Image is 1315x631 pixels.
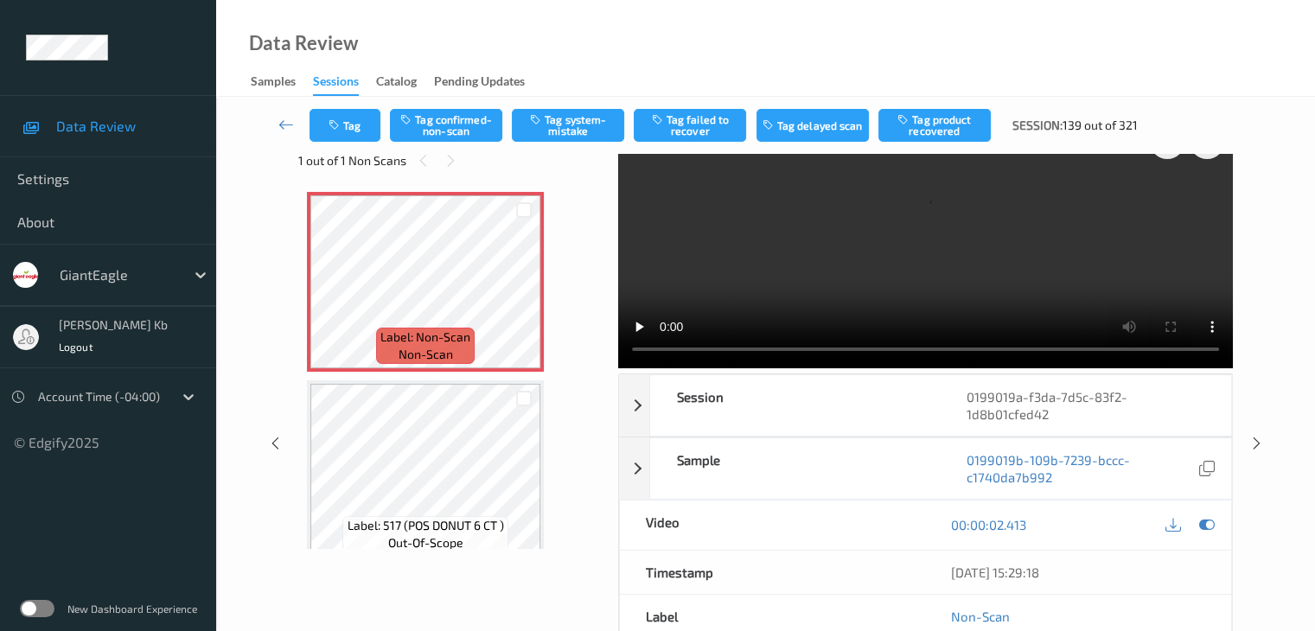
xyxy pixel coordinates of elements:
[512,109,624,142] button: Tag system-mistake
[634,109,746,142] button: Tag failed to recover
[390,109,502,142] button: Tag confirmed-non-scan
[376,73,417,94] div: Catalog
[251,73,296,94] div: Samples
[251,70,313,94] a: Samples
[878,109,991,142] button: Tag product recovered
[951,516,1026,533] a: 00:00:02.413
[249,35,358,52] div: Data Review
[380,328,470,346] span: Label: Non-Scan
[313,70,376,96] a: Sessions
[619,374,1232,437] div: Session0199019a-f3da-7d5c-83f2-1d8b01cfed42
[434,70,542,94] a: Pending Updates
[620,551,926,594] div: Timestamp
[951,564,1205,581] div: [DATE] 15:29:18
[619,437,1232,500] div: Sample0199019b-109b-7239-bccc-c1740da7b992
[348,517,504,534] span: Label: 517 (POS DONUT 6 CT )
[951,608,1010,625] a: Non-Scan
[388,534,463,551] span: out-of-scope
[298,150,606,171] div: 1 out of 1 Non Scans
[376,70,434,94] a: Catalog
[313,73,359,96] div: Sessions
[941,375,1231,436] div: 0199019a-f3da-7d5c-83f2-1d8b01cfed42
[1063,117,1138,134] span: 139 out of 321
[650,438,941,499] div: Sample
[756,109,869,142] button: Tag delayed scan
[620,500,926,550] div: Video
[434,73,525,94] div: Pending Updates
[967,451,1195,486] a: 0199019b-109b-7239-bccc-c1740da7b992
[1012,117,1063,134] span: Session:
[399,346,453,363] span: non-scan
[310,109,380,142] button: Tag
[650,375,941,436] div: Session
